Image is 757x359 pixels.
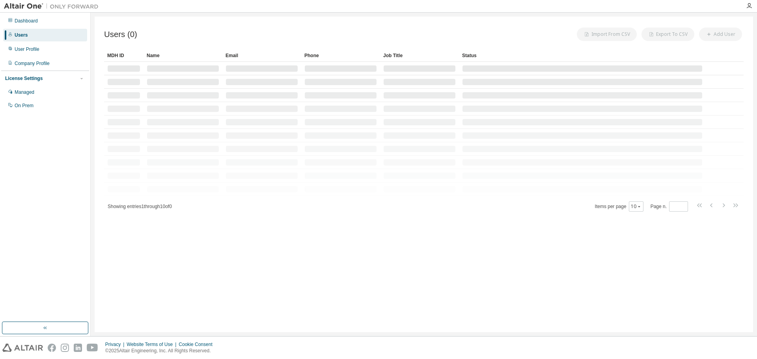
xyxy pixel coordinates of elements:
span: Items per page [595,201,643,212]
div: On Prem [15,102,34,109]
div: User Profile [15,46,39,52]
span: Showing entries 1 through 10 of 0 [108,204,172,209]
div: Website Terms of Use [127,341,179,348]
img: altair_logo.svg [2,344,43,352]
img: youtube.svg [87,344,98,352]
button: Export To CSV [641,28,694,41]
div: License Settings [5,75,43,82]
div: Users [15,32,28,38]
div: Name [147,49,219,62]
div: Job Title [383,49,456,62]
div: Cookie Consent [179,341,217,348]
div: Dashboard [15,18,38,24]
p: © 2025 Altair Engineering, Inc. All Rights Reserved. [105,348,217,354]
div: Privacy [105,341,127,348]
button: Import From CSV [577,28,637,41]
button: Add User [699,28,742,41]
img: facebook.svg [48,344,56,352]
span: Page n. [651,201,688,212]
div: Status [462,49,703,62]
span: Users (0) [104,30,137,39]
div: MDH ID [107,49,140,62]
div: Phone [304,49,377,62]
div: Company Profile [15,60,50,67]
img: linkedin.svg [74,344,82,352]
img: Altair One [4,2,103,10]
div: Email [226,49,298,62]
div: Managed [15,89,34,95]
button: 10 [631,203,641,210]
img: instagram.svg [61,344,69,352]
